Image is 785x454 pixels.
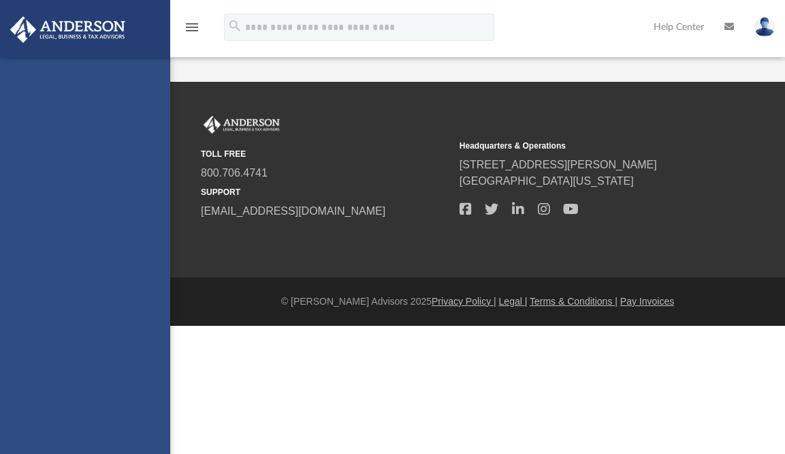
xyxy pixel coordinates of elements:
[184,19,200,35] i: menu
[460,140,709,152] small: Headquarters & Operations
[460,159,657,170] a: [STREET_ADDRESS][PERSON_NAME]
[184,26,200,35] a: menu
[499,296,528,307] a: Legal |
[530,296,618,307] a: Terms & Conditions |
[201,205,385,217] a: [EMAIL_ADDRESS][DOMAIN_NAME]
[620,296,674,307] a: Pay Invoices
[201,116,283,134] img: Anderson Advisors Platinum Portal
[227,18,242,33] i: search
[170,294,785,309] div: © [PERSON_NAME] Advisors 2025
[201,186,450,198] small: SUPPORT
[201,167,268,179] a: 800.706.4741
[201,148,450,160] small: TOLL FREE
[6,16,129,43] img: Anderson Advisors Platinum Portal
[432,296,496,307] a: Privacy Policy |
[460,175,634,187] a: [GEOGRAPHIC_DATA][US_STATE]
[754,17,775,37] img: User Pic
